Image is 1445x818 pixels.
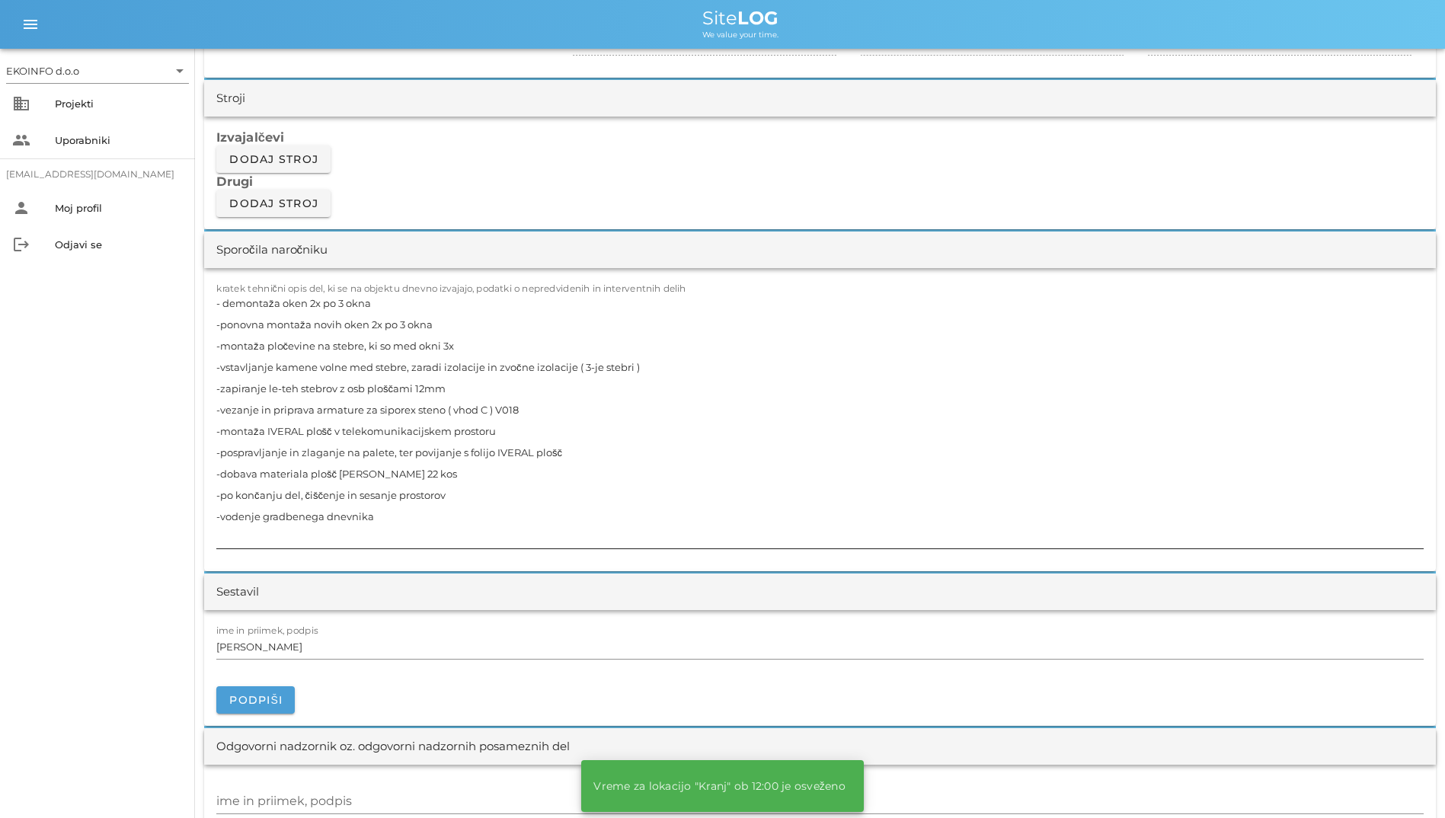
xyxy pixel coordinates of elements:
[12,199,30,217] i: person
[55,202,183,214] div: Moj profil
[55,238,183,251] div: Odjavi se
[1227,653,1445,818] iframe: Chat Widget
[12,235,30,254] i: logout
[216,129,1424,145] h3: Izvajalčevi
[6,64,79,78] div: EKOINFO d.o.o
[216,686,295,714] button: Podpiši
[737,7,778,29] b: LOG
[702,7,778,29] span: Site
[171,62,189,80] i: arrow_drop_down
[702,30,778,40] span: We value your time.
[12,94,30,113] i: business
[216,738,570,756] div: Odgovorni nadzornik oz. odgovorni nadzornih posameznih del
[229,152,318,166] span: Dodaj stroj
[229,197,318,210] span: Dodaj stroj
[229,693,283,707] span: Podpiši
[1227,653,1445,818] div: Pripomoček za klepet
[21,15,40,34] i: menu
[216,90,245,107] div: Stroji
[216,625,318,637] label: ime in priimek, podpis
[12,131,30,149] i: people
[216,583,259,601] div: Sestavil
[55,97,183,110] div: Projekti
[581,768,858,804] div: Vreme za lokacijo "Kranj" ob 12:00 je osveženo
[55,134,183,146] div: Uporabniki
[216,190,331,217] button: Dodaj stroj
[216,145,331,173] button: Dodaj stroj
[6,59,189,83] div: EKOINFO d.o.o
[216,173,1424,190] h3: Drugi
[216,283,686,295] label: kratek tehnični opis del, ki se na objektu dnevno izvajajo, podatki o nepredvidenih in interventn...
[216,241,328,259] div: Sporočila naročniku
